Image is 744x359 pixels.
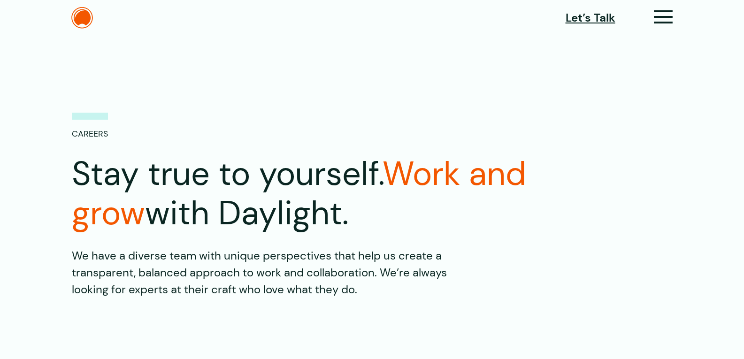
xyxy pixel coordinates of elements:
p: We have a diverse team with unique perspectives that help us create a transparent, balanced appro... [72,247,484,298]
img: The Daylight Studio Logo [71,7,93,29]
p: Careers [72,113,108,140]
span: Work and grow [72,153,526,235]
h1: Stay true to yourself. with Daylight. [72,154,607,233]
a: Let’s Talk [566,9,615,26]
